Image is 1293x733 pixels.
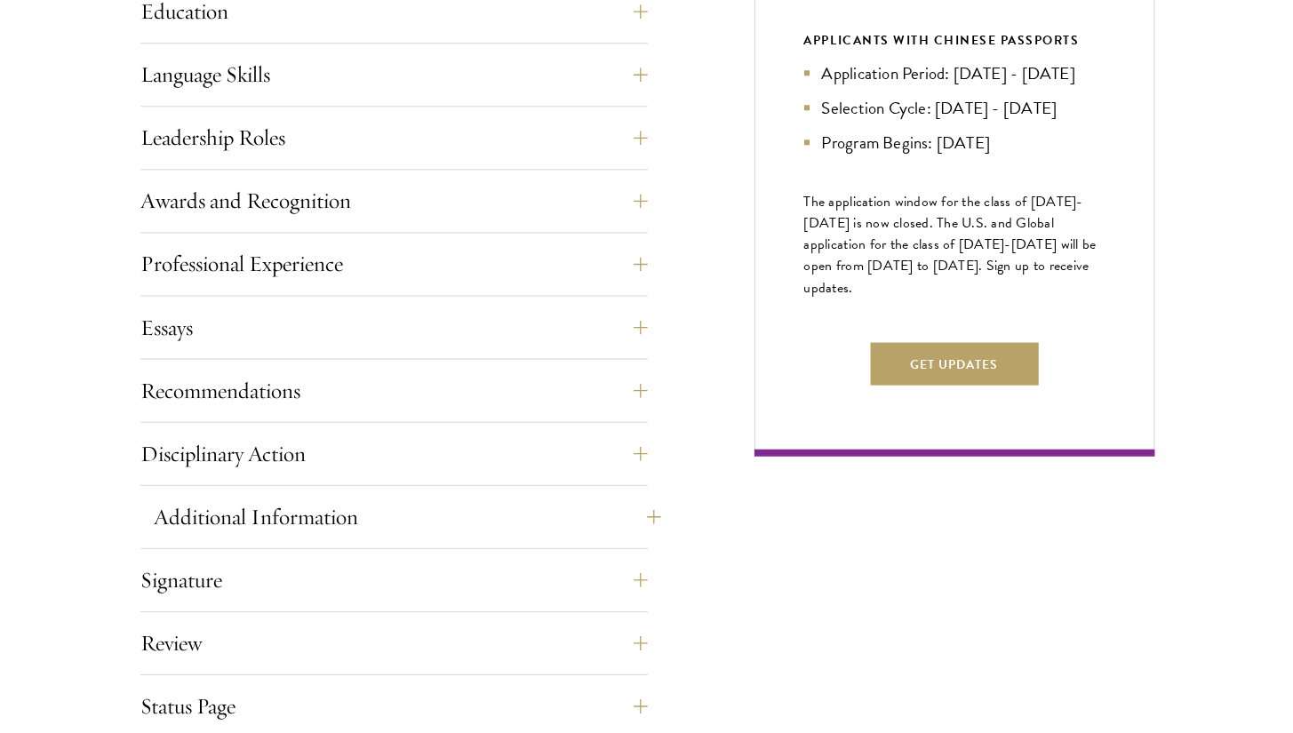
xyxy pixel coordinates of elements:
[140,54,647,97] button: Language Skills
[140,433,647,475] button: Disciplinary Action
[803,30,1104,52] div: APPLICANTS WITH CHINESE PASSPORTS
[803,192,1096,299] span: The application window for the class of [DATE]-[DATE] is now closed. The U.S. and Global applicat...
[140,180,647,223] button: Awards and Recognition
[140,370,647,412] button: Recommendations
[140,307,647,349] button: Essays
[803,61,1104,87] li: Application Period: [DATE] - [DATE]
[140,559,647,602] button: Signature
[803,131,1104,156] li: Program Begins: [DATE]
[140,117,647,160] button: Leadership Roles
[140,685,647,728] button: Status Page
[154,496,660,538] button: Additional Information
[140,622,647,665] button: Review
[140,243,647,286] button: Professional Experience
[869,343,1037,386] button: Get Updates
[803,96,1104,122] li: Selection Cycle: [DATE] - [DATE]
